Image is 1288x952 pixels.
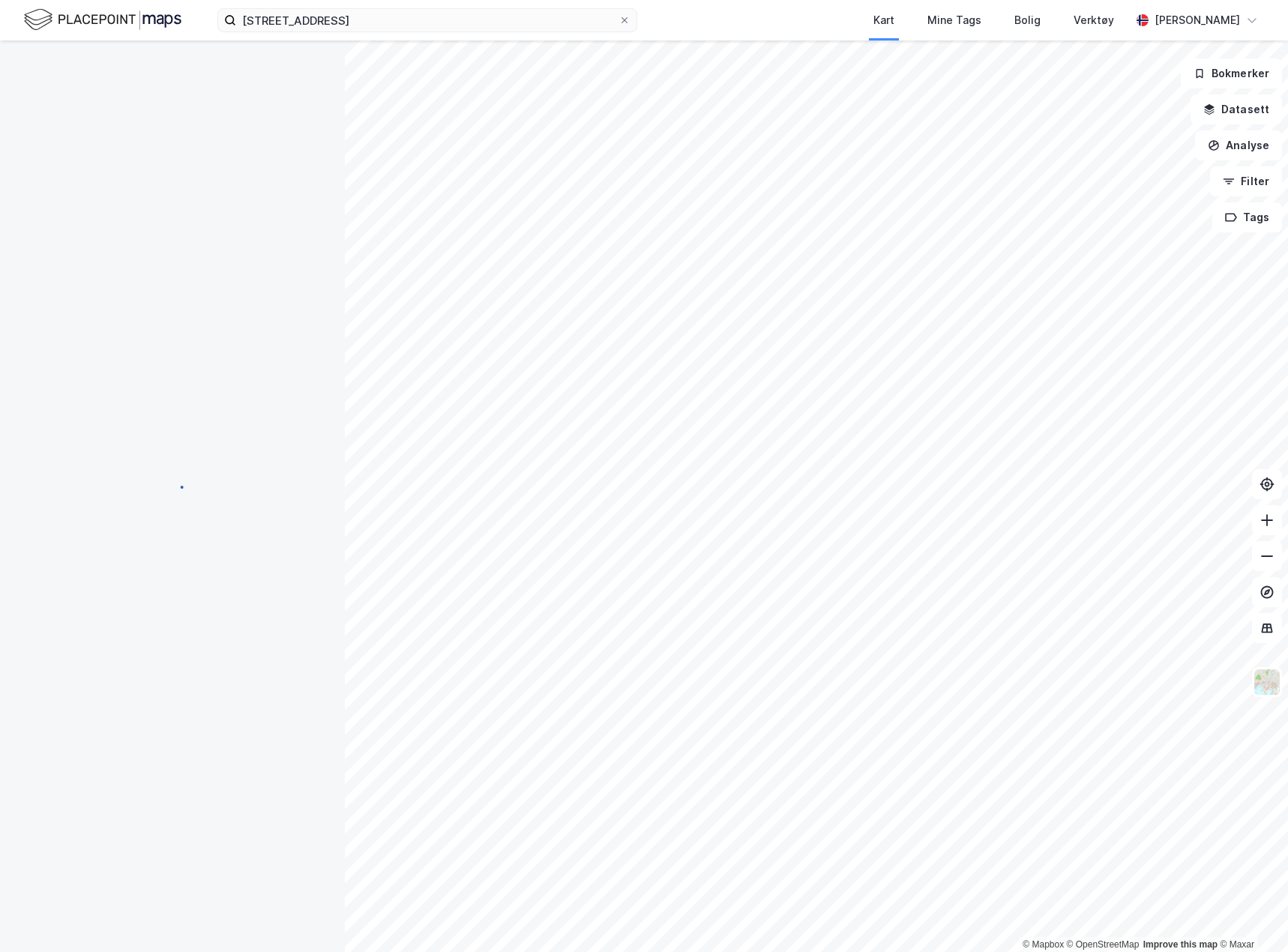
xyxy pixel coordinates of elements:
[1210,166,1282,196] button: Filter
[1067,939,1140,950] a: OpenStreetMap
[927,11,981,29] div: Mine Tags
[160,475,184,499] img: spinner.a6d8c91a73a9ac5275cf975e30b51cfb.svg
[1023,939,1064,950] a: Mapbox
[1212,202,1282,232] button: Tags
[1213,880,1288,952] div: Kontrollprogram for chat
[1181,58,1282,88] button: Bokmerker
[1195,130,1282,160] button: Analyse
[236,9,619,31] input: Søk på adresse, matrikkel, gårdeiere, leietakere eller personer
[1155,11,1240,29] div: [PERSON_NAME]
[1014,11,1041,29] div: Bolig
[1253,668,1281,696] img: Z
[1143,939,1218,950] a: Improve this map
[1213,880,1288,952] iframe: Chat Widget
[24,7,181,33] img: logo.f888ab2527a4732fd821a326f86c7f29.svg
[1191,94,1282,124] button: Datasett
[1074,11,1114,29] div: Verktøy
[873,11,894,29] div: Kart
